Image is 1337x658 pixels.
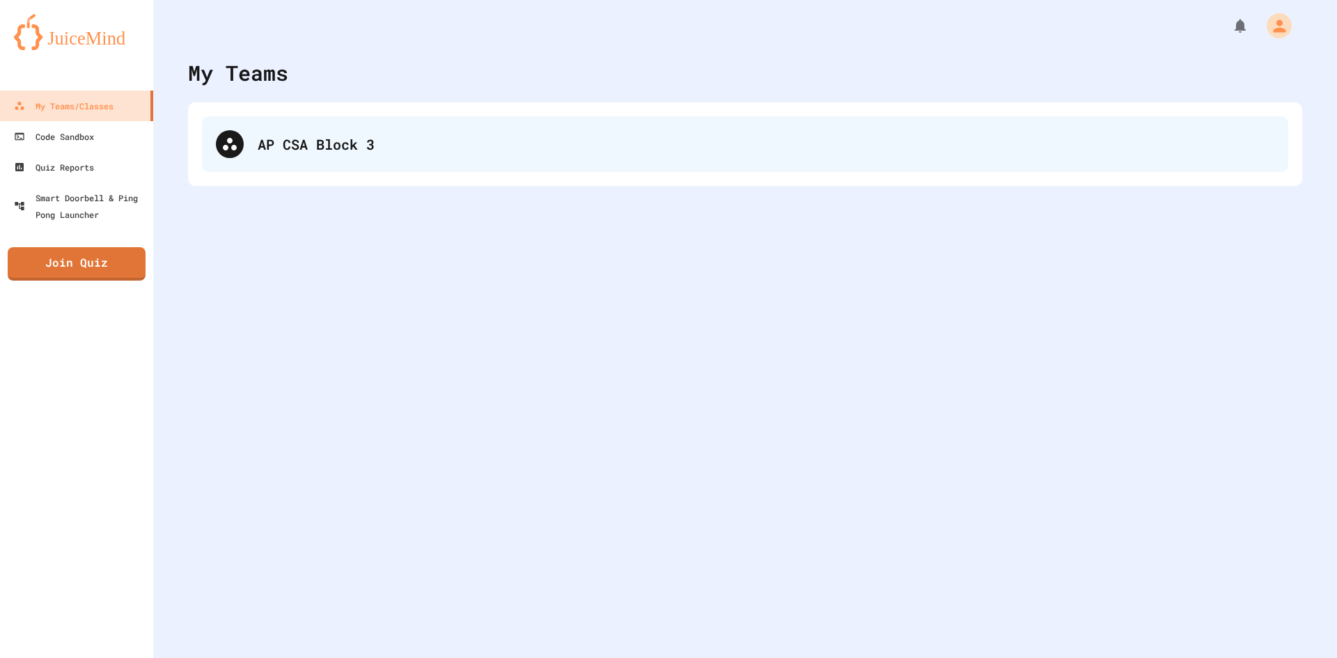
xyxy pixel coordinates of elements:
[14,128,94,145] div: Code Sandbox
[14,189,148,223] div: Smart Doorbell & Ping Pong Launcher
[202,116,1288,172] div: AP CSA Block 3
[14,97,114,114] div: My Teams/Classes
[8,247,146,281] a: Join Quiz
[188,57,288,88] div: My Teams
[14,14,139,50] img: logo-orange.svg
[14,159,94,175] div: Quiz Reports
[1206,14,1252,38] div: My Notifications
[258,134,1274,155] div: AP CSA Block 3
[1252,10,1295,42] div: My Account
